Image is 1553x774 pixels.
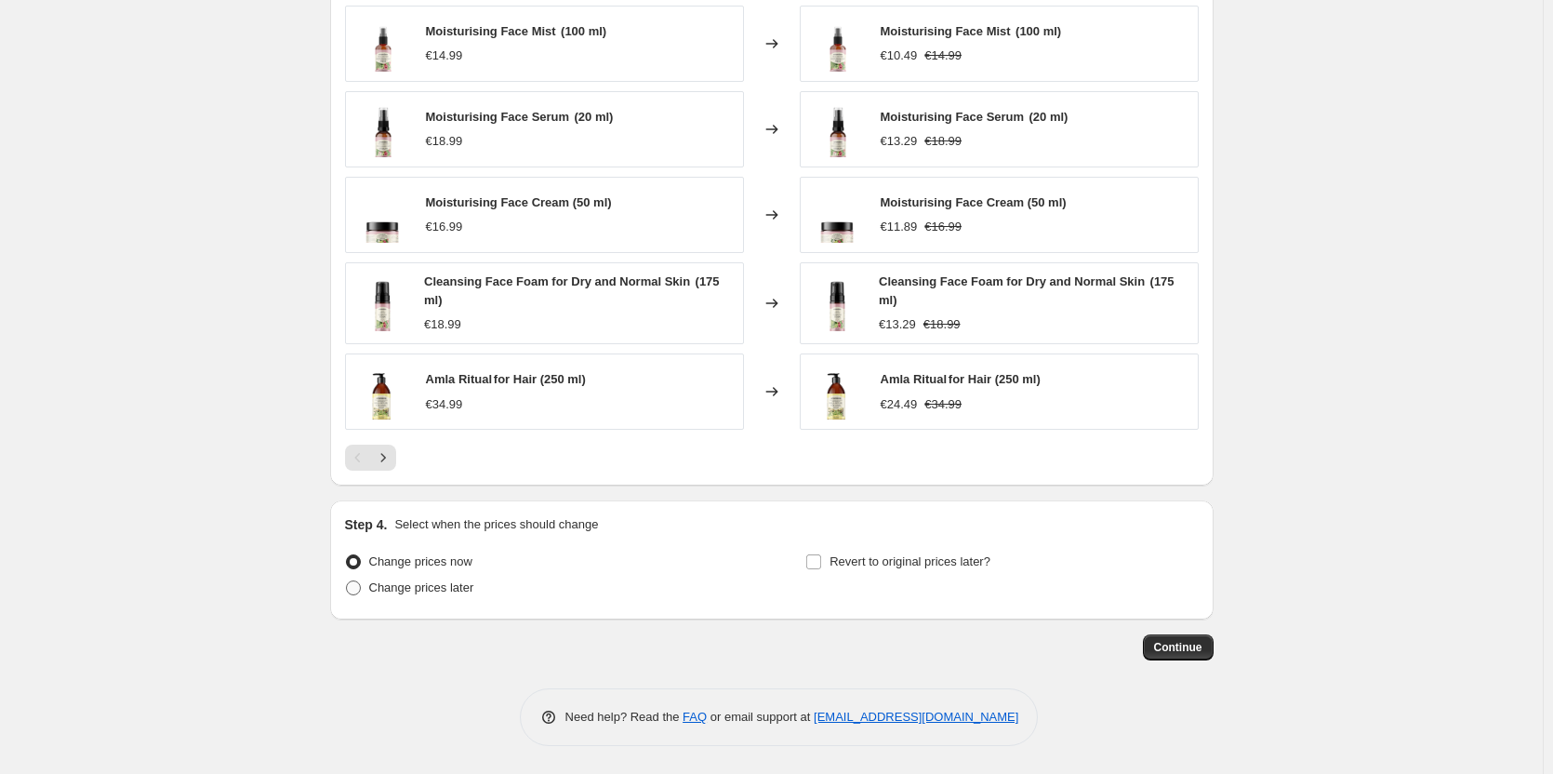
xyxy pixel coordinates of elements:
div: €24.49 [881,395,918,414]
div: €16.99 [426,218,463,236]
span: Moisturising Face Serum (20 ml) [881,110,1069,124]
p: Select when the prices should change [394,515,598,534]
strike: €16.99 [924,218,962,236]
img: Moisturising_Face_Cream_80x.png [355,187,411,243]
a: [EMAIL_ADDRESS][DOMAIN_NAME] [814,710,1018,724]
span: Change prices later [369,580,474,594]
div: €34.99 [426,395,463,414]
span: Need help? Read the [565,710,684,724]
span: Revert to original prices later? [830,554,990,568]
strike: €18.99 [924,132,962,151]
span: Cleansing Face Foam for Dry and Normal Skin (175 ml) [424,274,720,307]
div: €13.29 [881,132,918,151]
h2: Step 4. [345,515,388,534]
img: Cleansing_Face_Foam_for_Dry_and_Normal_Skin_80x.png [355,275,410,331]
span: Amla Ritual for Hair (250 ml) [426,372,586,386]
img: Amla_Ritual_for_Hair_80x.png [810,364,866,420]
strike: €14.99 [924,47,962,65]
img: Moisturising_Face_Serum_80x.png [810,101,866,157]
span: Moisturising Face Cream (50 ml) [881,195,1067,209]
span: Moisturising Face Cream (50 ml) [426,195,612,209]
button: Continue [1143,634,1214,661]
div: €14.99 [426,47,463,65]
div: €18.99 [426,132,463,151]
img: Moisturising_Face_Mist_80x.png [810,16,866,72]
div: €13.29 [879,315,916,334]
img: Cleansing_Face_Foam_for_Dry_and_Normal_Skin_80x.png [810,275,865,331]
div: €18.99 [424,315,461,334]
img: Amla_Ritual_for_Hair_80x.png [355,364,411,420]
div: €10.49 [881,47,918,65]
strike: €34.99 [924,395,962,414]
img: Moisturising_Face_Serum_80x.png [355,101,411,157]
span: Amla Ritual for Hair (250 ml) [881,372,1041,386]
span: Cleansing Face Foam for Dry and Normal Skin (175 ml) [879,274,1175,307]
span: Continue [1154,640,1202,655]
nav: Pagination [345,445,396,471]
span: Moisturising Face Mist (100 ml) [881,24,1062,38]
span: Moisturising Face Mist (100 ml) [426,24,607,38]
a: FAQ [683,710,707,724]
span: or email support at [707,710,814,724]
strike: €18.99 [923,315,961,334]
img: Moisturising_Face_Mist_80x.png [355,16,411,72]
button: Next [370,445,396,471]
span: Moisturising Face Serum (20 ml) [426,110,614,124]
div: €11.89 [881,218,918,236]
img: Moisturising_Face_Cream_80x.png [810,187,866,243]
span: Change prices now [369,554,472,568]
